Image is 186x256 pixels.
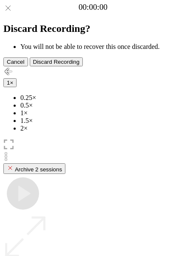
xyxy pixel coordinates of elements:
button: Archive 2 sessions [3,163,65,174]
h2: Discard Recording? [3,23,183,34]
button: Discard Recording [30,57,83,66]
li: 0.25× [20,94,183,102]
div: Archive 2 sessions [7,165,62,173]
li: 1.5× [20,117,183,125]
li: 0.5× [20,102,183,109]
button: Cancel [3,57,28,66]
li: 2× [20,125,183,132]
button: 1× [3,78,17,87]
li: 1× [20,109,183,117]
li: You will not be able to recover this once discarded. [20,43,183,51]
a: 00:00:00 [79,3,107,12]
span: 1 [7,80,10,86]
